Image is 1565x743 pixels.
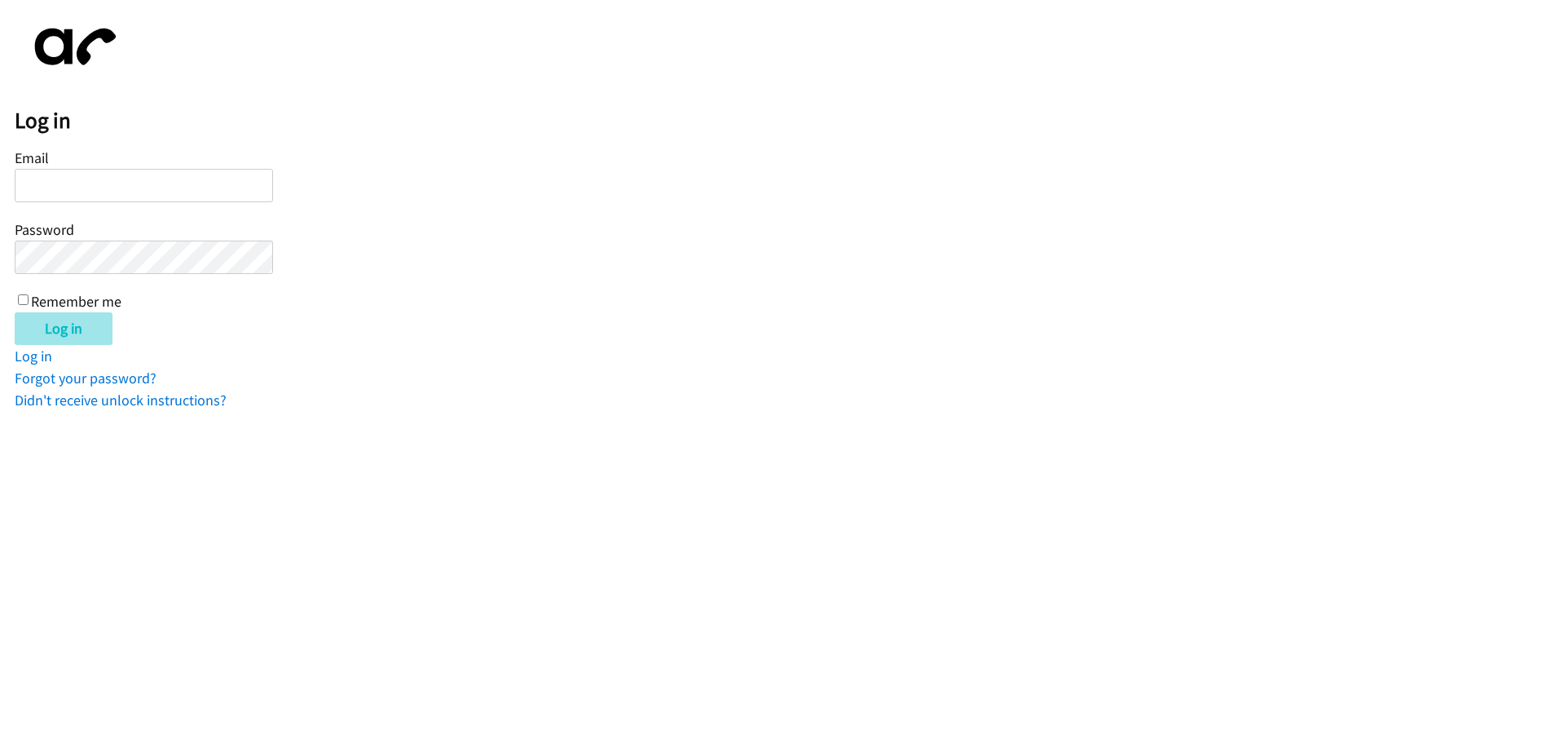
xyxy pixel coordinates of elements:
a: Log in [15,347,52,365]
h2: Log in [15,107,1565,135]
label: Password [15,220,74,239]
label: Remember me [31,292,121,311]
img: aphone-8a226864a2ddd6a5e75d1ebefc011f4aa8f32683c2d82f3fb0802fe031f96514.svg [15,15,129,79]
label: Email [15,148,49,167]
a: Didn't receive unlock instructions? [15,391,227,409]
input: Log in [15,312,112,345]
a: Forgot your password? [15,369,156,387]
